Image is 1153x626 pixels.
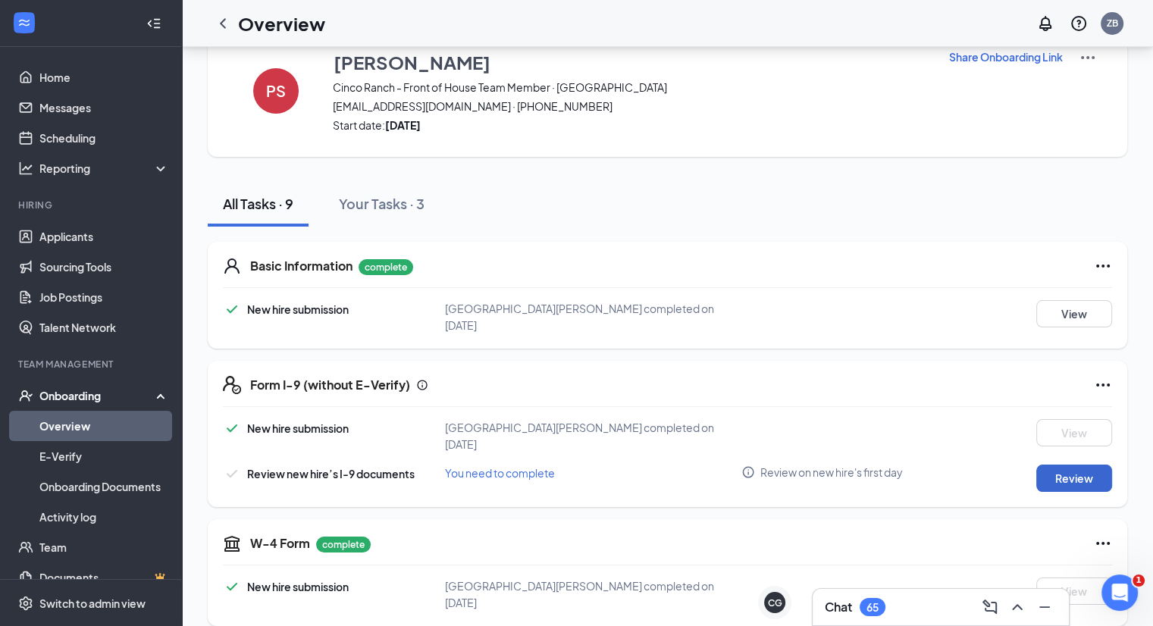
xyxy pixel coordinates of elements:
div: Send us a message [31,191,253,207]
button: ComposeMessage [978,595,1002,619]
h4: PS [266,86,286,96]
svg: Checkmark [223,577,241,596]
svg: FormI9EVerifyIcon [223,376,241,394]
svg: Checkmark [223,300,241,318]
svg: Ellipses [1094,257,1112,275]
svg: Minimize [1036,598,1054,616]
svg: User [223,257,241,275]
a: Messages [39,92,169,123]
a: Applicants [39,221,169,252]
p: Share Onboarding Link [949,49,1063,64]
svg: Ellipses [1094,376,1112,394]
svg: ChevronUp [1008,598,1026,616]
a: Overview [39,411,169,441]
a: Activity log [39,502,169,532]
img: Profile image for Nino [206,24,237,55]
p: How can we help? [30,133,273,159]
svg: Ellipses [1094,534,1112,552]
span: 1 [1133,574,1145,587]
a: E-Verify [39,441,169,471]
svg: Info [741,465,755,479]
span: Tickets [234,511,271,521]
svg: Collapse [146,16,161,31]
p: complete [359,259,413,275]
a: DocumentsCrown [39,562,169,593]
button: [PERSON_NAME] [333,49,929,76]
h5: Form I-9 (without E-Verify) [250,377,410,393]
p: Hi [PERSON_NAME] [30,108,273,133]
span: Review new hire’s I-9 documents [247,467,415,480]
img: Profile image for Kiara [149,24,179,55]
svg: Checkmark [223,465,241,483]
div: Team Management [18,358,166,371]
a: Talent Network [39,312,169,343]
svg: ComposeMessage [981,598,999,616]
svg: Info [416,379,428,391]
div: ZB [1107,17,1118,30]
span: [EMAIL_ADDRESS][DOMAIN_NAME] · [PHONE_NUMBER] [333,99,929,114]
button: Tickets [202,473,303,534]
span: New hire submission [247,302,349,316]
svg: Checkmark [223,419,241,437]
svg: Analysis [18,161,33,176]
div: All Tasks · 9 [223,194,293,213]
span: Home [33,511,67,521]
h3: [PERSON_NAME] [334,49,490,75]
img: logo [30,32,118,51]
svg: WorkstreamLogo [17,15,32,30]
h5: Basic Information [250,258,352,274]
a: Sourcing Tools [39,252,169,282]
img: Profile image for Joserey [177,24,208,55]
button: Messages [101,473,202,534]
div: Close [261,24,288,52]
p: complete [316,537,371,552]
div: We typically reply in under a minute [31,207,253,223]
div: Your Tasks · 3 [339,194,425,213]
div: 65 [866,601,879,614]
a: Job Postings [39,282,169,312]
div: Onboarding [39,388,156,403]
h3: Chat [825,599,852,615]
svg: Notifications [1036,14,1054,33]
div: CG [768,596,782,609]
button: View [1036,419,1112,446]
svg: ChevronLeft [214,14,232,33]
div: Hiring [18,199,166,211]
span: New hire submission [247,421,349,435]
button: Share Onboarding Link [948,49,1064,65]
a: Team [39,532,169,562]
h5: W-4 Form [250,535,310,552]
svg: Settings [18,596,33,611]
svg: UserCheck [18,388,33,403]
button: PS [238,49,314,133]
div: Reporting [39,161,170,176]
span: Messages [126,511,178,521]
button: View [1036,300,1112,327]
span: [GEOGRAPHIC_DATA][PERSON_NAME] completed on [DATE] [445,579,714,609]
span: [GEOGRAPHIC_DATA][PERSON_NAME] completed on [DATE] [445,421,714,451]
a: Home [39,62,169,92]
button: Minimize [1032,595,1057,619]
span: [GEOGRAPHIC_DATA][PERSON_NAME] completed on [DATE] [445,302,714,332]
button: ChevronUp [1005,595,1029,619]
span: Start date: [333,117,929,133]
div: Send us a messageWe typically reply in under a minute [15,178,288,236]
button: Review [1036,465,1112,492]
iframe: Intercom live chat [1101,574,1138,611]
span: Cinco Ranch - Front of House Team Member · [GEOGRAPHIC_DATA] [333,80,929,95]
svg: TaxGovernmentIcon [223,534,241,552]
h1: Overview [238,11,325,36]
span: You need to complete [445,466,555,480]
svg: QuestionInfo [1070,14,1088,33]
img: More Actions [1079,49,1097,67]
a: Scheduling [39,123,169,153]
span: Review on new hire's first day [760,465,903,480]
strong: [DATE] [385,118,421,132]
button: View [1036,577,1112,605]
div: Switch to admin view [39,596,146,611]
span: New hire submission [247,580,349,593]
a: Onboarding Documents [39,471,169,502]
